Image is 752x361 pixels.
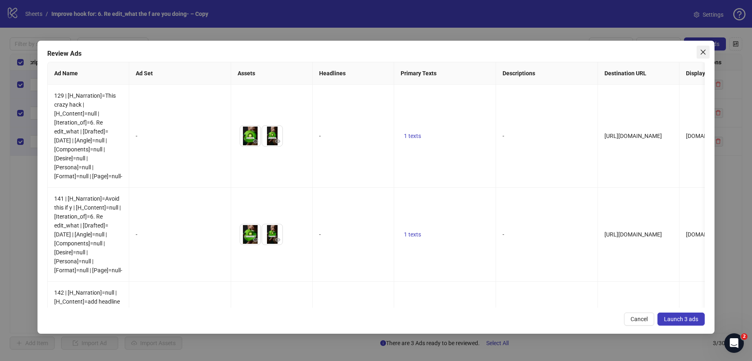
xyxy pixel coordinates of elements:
[47,49,705,59] div: Review Ads
[401,230,424,239] button: 1 texts
[624,313,654,326] button: Cancel
[54,92,122,179] span: 129 | [H_Narration]=This crazy hack | [H_Content]=null | [Iteration_of]=6. Re edit_what | [Drafte...
[664,316,698,322] span: Launch 3 ads
[503,231,504,238] span: -
[262,126,282,146] img: Asset 2
[136,131,224,140] div: -
[604,133,662,139] span: [URL][DOMAIN_NAME]
[251,136,260,146] button: Preview
[251,235,260,245] button: Preview
[657,313,705,326] button: Launch 3 ads
[631,316,648,322] span: Cancel
[253,237,258,243] span: eye
[741,333,748,340] span: 2
[240,224,260,245] img: Asset 1
[313,62,394,85] th: Headlines
[275,138,280,144] span: eye
[275,237,280,243] span: eye
[231,62,313,85] th: Assets
[401,131,424,141] button: 1 texts
[253,138,258,144] span: eye
[697,46,710,59] button: Close
[273,235,282,245] button: Preview
[54,195,122,273] span: 141 | [H_Narration]=Avoid this if y | [H_Content]=null | [Iteration_of]=6. Re edit_what | [Drafte...
[262,224,282,245] img: Asset 2
[604,231,662,238] span: [URL][DOMAIN_NAME]
[404,231,421,238] span: 1 texts
[503,133,504,139] span: -
[724,333,744,353] iframe: Intercom live chat
[319,231,321,238] span: -
[598,62,679,85] th: Destination URL
[496,62,598,85] th: Descriptions
[319,133,321,139] span: -
[686,133,730,139] span: [DOMAIN_NAME]
[136,230,224,239] div: -
[394,62,496,85] th: Primary Texts
[273,136,282,146] button: Preview
[240,126,260,146] img: Asset 1
[686,231,730,238] span: [DOMAIN_NAME]
[404,133,421,139] span: 1 texts
[129,62,231,85] th: Ad Set
[700,49,706,55] span: close
[48,62,129,85] th: Ad Name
